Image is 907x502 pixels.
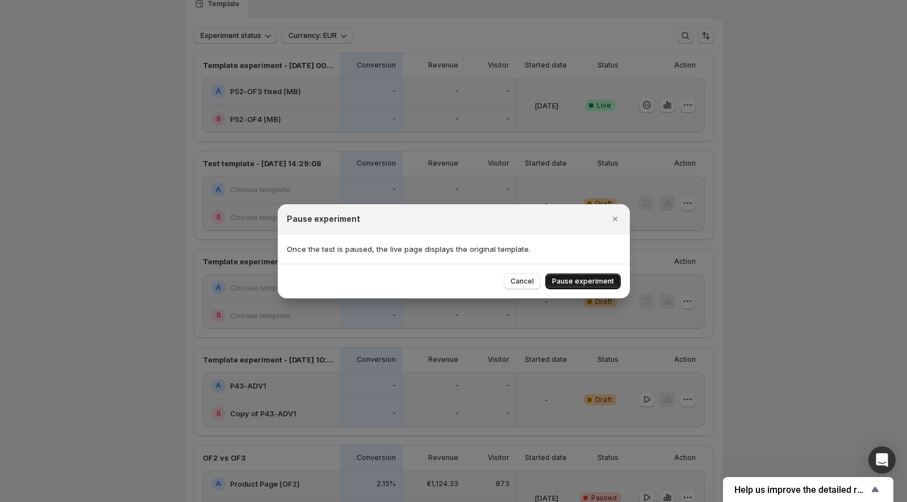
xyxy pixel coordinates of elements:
button: Cancel [504,273,541,289]
p: Once the test is paused, the live page displays the original template. [287,243,621,255]
span: Pause experiment [552,277,614,286]
button: Close [607,211,623,227]
button: Show survey - Help us improve the detailed report for A/B campaigns [734,483,882,496]
div: Open Intercom Messenger [868,446,896,474]
span: Help us improve the detailed report for A/B campaigns [734,484,868,495]
h2: Pause experiment [287,213,360,225]
span: Cancel [511,277,534,286]
button: Pause experiment [545,273,621,289]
